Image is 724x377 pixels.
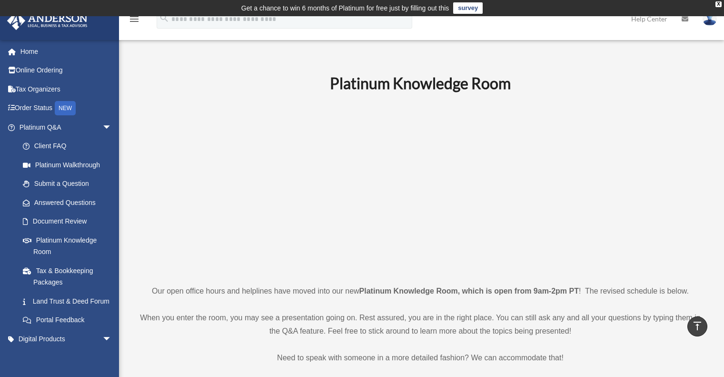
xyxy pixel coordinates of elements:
a: vertical_align_top [687,316,707,336]
span: arrow_drop_down [102,329,121,349]
img: User Pic [703,12,717,26]
p: Need to speak with someone in a more detailed fashion? We can accommodate that! [136,351,705,365]
i: menu [129,13,140,25]
a: Platinum Walkthrough [13,155,126,174]
a: Tax Organizers [7,80,126,99]
a: Land Trust & Deed Forum [13,292,126,311]
a: Tax & Bookkeeping Packages [13,261,126,292]
a: Answered Questions [13,193,126,212]
a: Online Ordering [7,61,126,80]
i: search [159,13,169,23]
span: arrow_drop_down [102,118,121,137]
a: Platinum Q&Aarrow_drop_down [7,118,126,137]
a: Platinum Knowledge Room [13,231,121,261]
a: Submit a Question [13,174,126,194]
p: When you enter the room, you may see a presentation going on. Rest assured, you are in the right ... [136,311,705,338]
a: menu [129,17,140,25]
div: Get a chance to win 6 months of Platinum for free just by filling out this [241,2,449,14]
p: Our open office hours and helplines have moved into our new ! The revised schedule is below. [136,285,705,298]
a: Client FAQ [13,137,126,156]
a: Document Review [13,212,126,231]
a: Home [7,42,126,61]
strong: Platinum Knowledge Room, which is open from 9am-2pm PT [359,287,579,295]
i: vertical_align_top [692,320,703,332]
a: Digital Productsarrow_drop_down [7,329,126,348]
iframe: 231110_Toby_KnowledgeRoom [278,106,563,267]
img: Anderson Advisors Platinum Portal [4,11,90,30]
b: Platinum Knowledge Room [330,74,511,92]
div: NEW [55,101,76,115]
a: Order StatusNEW [7,99,126,118]
a: survey [453,2,483,14]
a: Portal Feedback [13,311,126,330]
div: close [715,1,722,7]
